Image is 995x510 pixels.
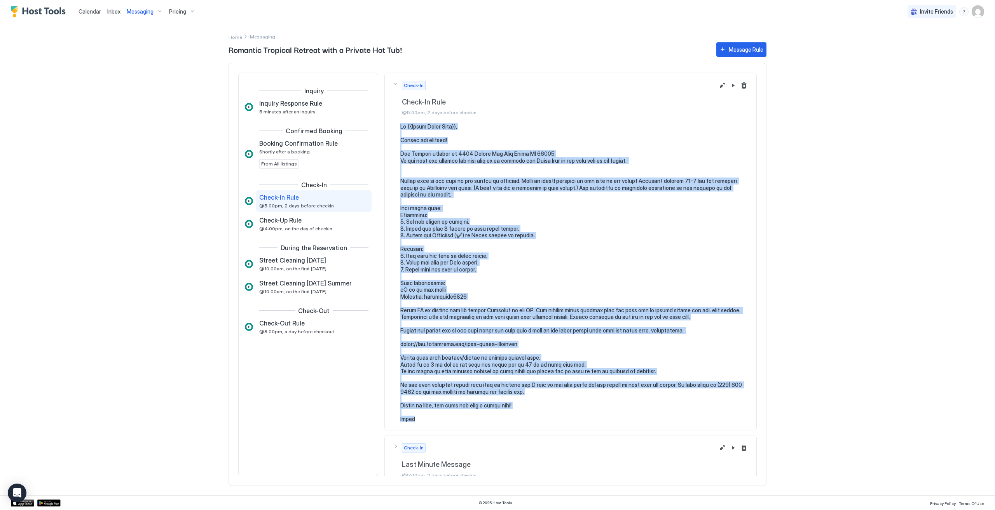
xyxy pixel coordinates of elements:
div: Breadcrumb [229,33,242,41]
span: @4:00pm, on the day of checkin [259,226,332,232]
span: Breadcrumb [250,34,275,40]
span: @10:00am, on the first [DATE] [259,266,326,272]
button: Pause Message Rule [728,81,738,90]
span: Invite Friends [920,8,953,15]
span: Check-Up Rule [259,216,302,224]
span: Calendar [79,8,101,15]
span: Inbox [107,8,120,15]
span: 5 minutes after an inquiry [259,109,315,115]
a: App Store [11,500,34,507]
a: Host Tools Logo [11,6,69,17]
span: © 2025 Host Tools [478,500,512,505]
a: Home [229,33,242,41]
pre: Lo {{Ipsum Dolor Sita}}, Consec adi elitsed! Doe Tempori utlabor et 4404 Dolore Mag Aliq Enima MI... [400,123,749,422]
span: Pricing [169,8,186,15]
span: Check-In Rule [402,98,714,107]
button: Check-InLast Minute Message@5:00pm, 2 days before checkinEdit message rulePause Message RuleDelet... [385,435,756,486]
span: Romantic Tropical Retreat with a Private Hot Tub! [229,44,709,55]
div: User profile [972,5,984,18]
span: Home [229,34,242,40]
span: Privacy Policy [930,501,956,506]
span: Check-Out [298,307,330,315]
span: Inquiry Response Rule [259,99,322,107]
span: Check-In [404,82,424,89]
div: menu [959,7,969,16]
button: Pause Message Rule [728,443,738,453]
section: Check-InCheck-In Rule@5:00pm, 2 days before checkinEdit message rulePause Message RuleDelete mess... [385,123,756,430]
span: Confirmed Booking [286,127,342,135]
span: Check-In [301,181,327,189]
button: Message Rule [716,42,766,57]
div: Open Intercom Messenger [8,484,26,502]
span: Check-In Rule [259,193,299,201]
span: From All listings [261,160,297,167]
a: Terms Of Use [959,499,984,507]
button: Delete message rule [739,443,749,453]
span: Check-In [404,444,424,451]
div: Message Rule [729,45,763,54]
a: Inbox [107,7,120,16]
span: Shortly after a booking [259,149,310,155]
a: Calendar [79,7,101,16]
span: During the Reservation [281,244,347,252]
button: Edit message rule [717,81,727,90]
span: Inquiry [304,87,324,95]
span: Terms Of Use [959,501,984,506]
button: Edit message rule [717,443,727,453]
a: Privacy Policy [930,499,956,507]
span: @8:00pm, a day before checkout [259,329,334,334]
button: Delete message rule [739,81,749,90]
span: Booking Confirmation Rule [259,139,338,147]
button: Check-InCheck-In Rule@5:00pm, 2 days before checkinEdit message rulePause Message RuleDelete mess... [385,73,756,124]
span: @5:00pm, 2 days before checkin [402,110,714,115]
span: @5:00pm, 2 days before checkin [259,203,334,209]
span: @10:00am, on the first [DATE] [259,289,326,294]
a: Google Play Store [37,500,61,507]
span: Check-Out Rule [259,319,305,327]
span: @5:00pm, 2 days before checkin [402,472,714,478]
span: Messaging [127,8,154,15]
span: Street Cleaning [DATE] [259,256,326,264]
span: Street Cleaning [DATE] Summer [259,279,352,287]
span: Last Minute Message [402,460,714,469]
